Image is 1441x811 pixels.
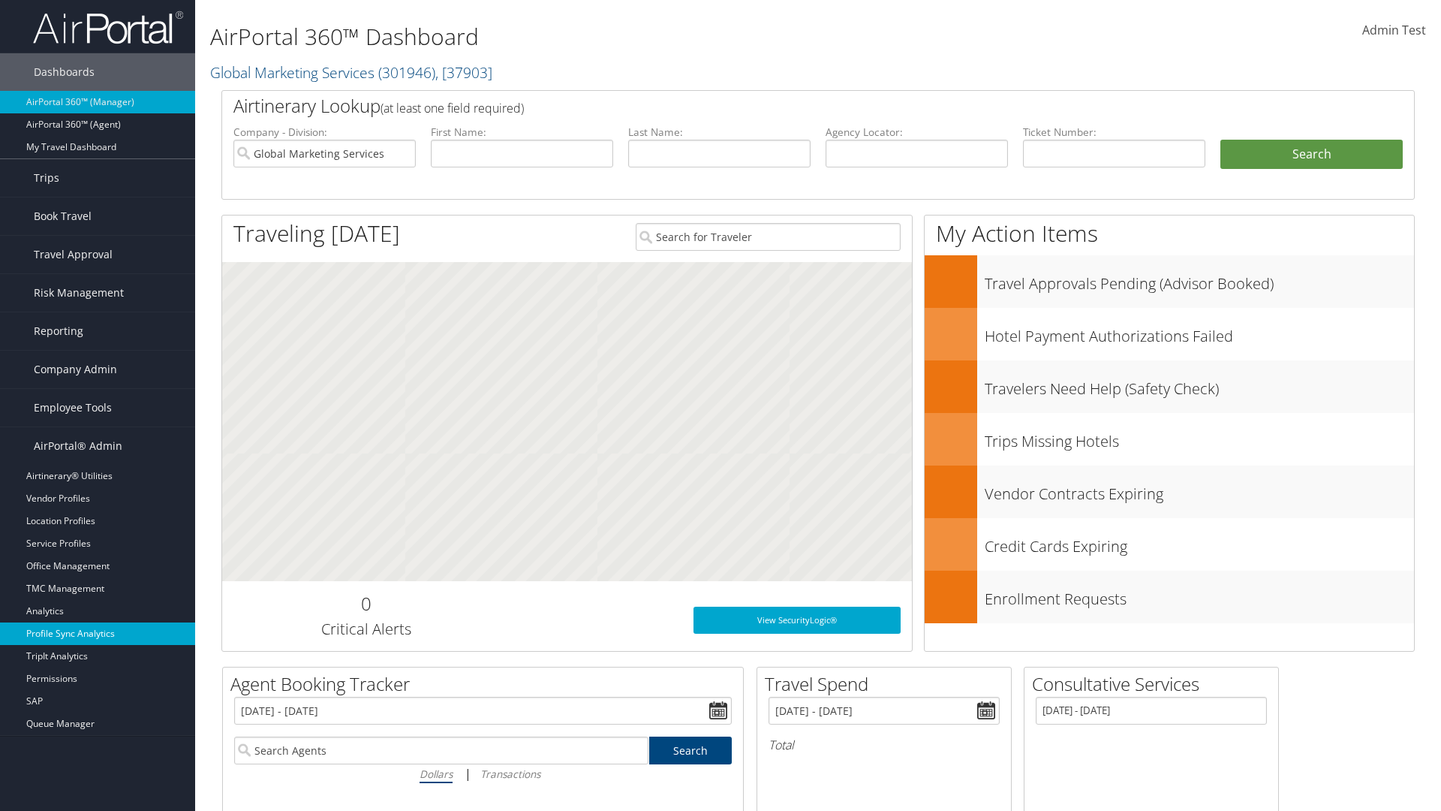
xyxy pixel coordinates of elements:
[34,274,124,312] span: Risk Management
[925,466,1414,518] a: Vendor Contracts Expiring
[420,767,453,781] i: Dollars
[431,125,613,140] label: First Name:
[378,62,435,83] span: ( 301946 )
[765,671,1011,697] h2: Travel Spend
[34,159,59,197] span: Trips
[985,476,1414,505] h3: Vendor Contracts Expiring
[985,424,1414,452] h3: Trips Missing Hotels
[925,255,1414,308] a: Travel Approvals Pending (Advisor Booked)
[925,218,1414,249] h1: My Action Items
[1032,671,1278,697] h2: Consultative Services
[34,236,113,273] span: Travel Approval
[985,318,1414,347] h3: Hotel Payment Authorizations Failed
[985,529,1414,557] h3: Credit Cards Expiring
[985,266,1414,294] h3: Travel Approvals Pending (Advisor Booked)
[1362,22,1426,38] span: Admin Test
[34,312,83,350] span: Reporting
[649,737,733,764] a: Search
[925,360,1414,413] a: Travelers Need Help (Safety Check)
[234,764,732,783] div: |
[985,581,1414,610] h3: Enrollment Requests
[1362,8,1426,54] a: Admin Test
[636,223,901,251] input: Search for Traveler
[985,371,1414,399] h3: Travelers Need Help (Safety Check)
[34,427,122,465] span: AirPortal® Admin
[34,197,92,235] span: Book Travel
[693,607,901,634] a: View SecurityLogic®
[230,671,743,697] h2: Agent Booking Tracker
[826,125,1008,140] label: Agency Locator:
[34,351,117,388] span: Company Admin
[925,571,1414,623] a: Enrollment Requests
[233,93,1304,119] h2: Airtinerary Lookup
[33,10,183,45] img: airportal-logo.png
[1023,125,1205,140] label: Ticket Number:
[233,125,416,140] label: Company - Division:
[233,619,498,640] h3: Critical Alerts
[1220,140,1403,170] button: Search
[34,389,112,427] span: Employee Tools
[234,737,648,764] input: Search Agents
[210,62,492,83] a: Global Marketing Services
[769,737,1000,753] h6: Total
[210,21,1021,53] h1: AirPortal 360™ Dashboard
[233,591,498,617] h2: 0
[435,62,492,83] span: , [ 37903 ]
[925,413,1414,466] a: Trips Missing Hotels
[233,218,400,249] h1: Traveling [DATE]
[925,308,1414,360] a: Hotel Payment Authorizations Failed
[480,767,540,781] i: Transactions
[628,125,811,140] label: Last Name:
[925,518,1414,571] a: Credit Cards Expiring
[34,53,95,91] span: Dashboards
[381,100,524,116] span: (at least one field required)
